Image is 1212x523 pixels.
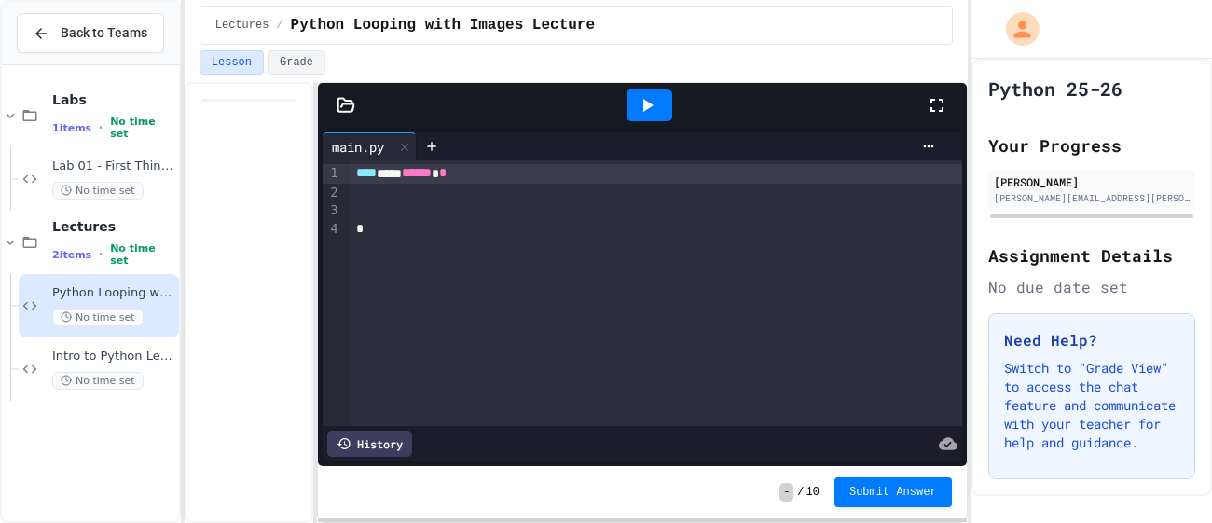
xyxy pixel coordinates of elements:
span: 2 items [52,249,91,261]
div: History [327,431,412,457]
h2: Assignment Details [988,242,1195,268]
span: Back to Teams [61,23,147,43]
span: Lab 01 - First Things First [52,158,175,174]
span: Python Looping with Images Lecture [291,14,595,36]
span: Submit Answer [849,485,937,500]
button: Submit Answer [834,477,952,507]
div: 4 [323,220,341,239]
span: No time set [110,116,175,140]
span: Intro to Python Lecture [52,349,175,365]
div: No due date set [988,276,1195,298]
span: Lectures [215,18,269,33]
div: 2 [323,184,341,202]
span: • [99,247,103,262]
span: No time set [52,182,144,200]
span: 10 [806,485,819,500]
div: [PERSON_NAME][EMAIL_ADDRESS][PERSON_NAME][DOMAIN_NAME] [994,191,1190,205]
span: No time set [52,309,144,326]
span: - [779,483,793,502]
span: / [276,18,282,33]
div: My Account [986,7,1044,50]
span: • [99,120,103,135]
button: Lesson [200,50,264,75]
span: Python Looping with Images Lecture [52,285,175,301]
button: Back to Teams [17,13,164,53]
span: / [797,485,804,500]
div: main.py [323,132,417,160]
div: 3 [323,201,341,220]
span: No time set [110,242,175,267]
h2: Your Progress [988,132,1195,158]
div: 1 [323,164,341,184]
span: 1 items [52,122,91,134]
h3: Need Help? [1004,329,1179,351]
span: No time set [52,372,144,390]
div: main.py [323,137,393,157]
h1: Python 25-26 [988,76,1122,102]
div: [PERSON_NAME] [994,173,1190,190]
button: Grade [268,50,325,75]
span: Lectures [52,218,175,235]
span: Labs [52,91,175,108]
p: Switch to "Grade View" to access the chat feature and communicate with your teacher for help and ... [1004,359,1179,452]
